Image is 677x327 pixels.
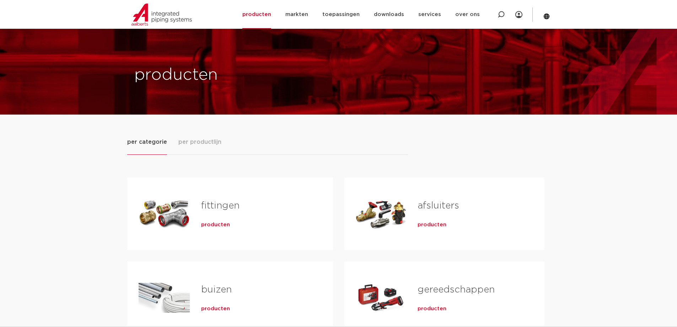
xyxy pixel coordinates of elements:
a: gereedschappen [418,285,495,294]
a: producten [418,305,446,312]
a: afsluiters [418,201,459,210]
a: producten [201,221,230,228]
a: producten [418,221,446,228]
a: buizen [201,285,232,294]
h1: producten [134,64,335,86]
span: per productlijn [178,138,221,146]
a: fittingen [201,201,240,210]
a: producten [201,305,230,312]
span: per categorie [127,138,167,146]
